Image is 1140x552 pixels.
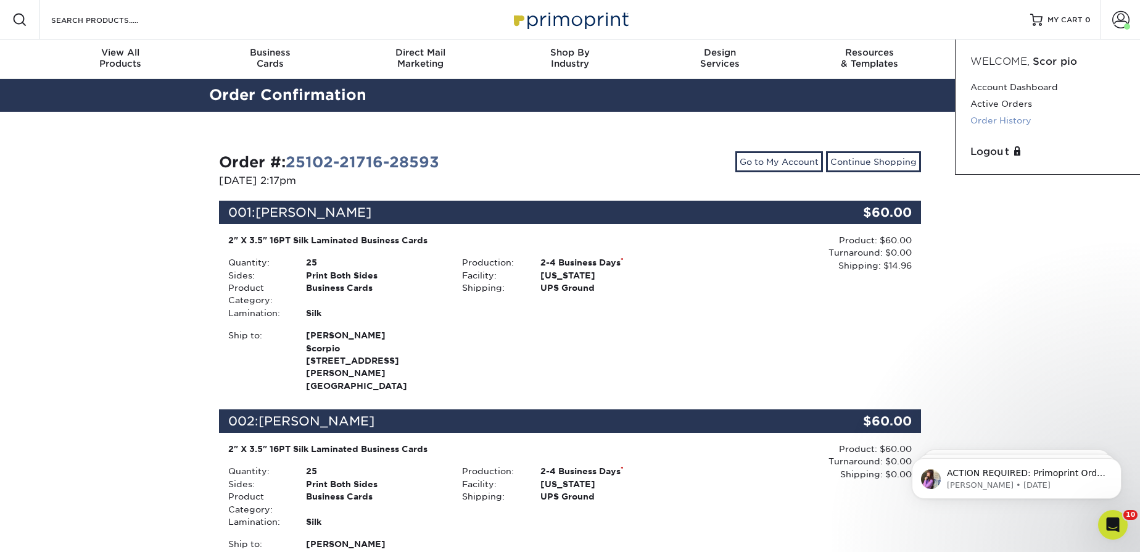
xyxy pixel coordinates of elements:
[54,36,212,267] span: ACTION REQUIRED: Primoprint Order 25915-92252-28593 Thank you for placing your print order with P...
[495,47,645,69] div: Industry
[306,538,444,550] span: [PERSON_NAME]
[735,151,823,172] a: Go to My Account
[54,48,213,59] p: Message from Erica, sent 3w ago
[297,465,453,477] div: 25
[219,201,804,224] div: 001:
[531,269,687,282] div: [US_STATE]
[826,151,921,172] a: Continue Shopping
[893,432,1140,519] iframe: Intercom notifications message
[306,354,444,380] span: [STREET_ADDRESS][PERSON_NAME]
[219,465,297,477] div: Quantity:
[804,201,921,224] div: $60.00
[258,414,374,429] span: [PERSON_NAME]
[531,490,687,503] div: UPS Ground
[46,47,196,58] span: View All
[453,256,531,269] div: Production:
[297,307,453,319] div: Silk
[219,174,561,188] p: [DATE] 2:17pm
[1098,510,1128,540] iframe: Intercom live chat
[495,47,645,58] span: Shop By
[219,282,297,307] div: Product Category:
[297,516,453,528] div: Silk
[297,490,453,516] div: Business Cards
[1047,15,1083,25] span: MY CART
[795,47,944,58] span: Resources
[200,84,940,107] h2: Order Confirmation
[645,47,795,58] span: Design
[219,329,297,392] div: Ship to:
[219,153,439,171] strong: Order #:
[219,269,297,282] div: Sides:
[508,6,632,33] img: Primoprint
[345,40,495,79] a: Direct MailMarketing
[228,234,678,246] div: 2" X 3.5" 16PT Silk Laminated Business Cards
[46,47,196,69] div: Products
[50,12,170,27] input: SEARCH PRODUCTS.....
[286,153,439,171] a: 25102-21716-28593
[345,47,495,69] div: Marketing
[687,443,912,480] div: Product: $60.00 Turnaround: $0.00 Shipping: $0.00
[306,342,444,354] span: Scorpio
[970,112,1125,129] a: Order History
[795,40,944,79] a: Resources& Templates
[495,40,645,79] a: Shop ByIndustry
[219,490,297,516] div: Product Category:
[345,47,495,58] span: Direct Mail
[1123,510,1138,520] span: 10
[1033,56,1077,67] span: Scorpio
[453,465,531,477] div: Production:
[297,478,453,490] div: Print Both Sides
[531,465,687,477] div: 2-4 Business Days
[219,307,297,319] div: Lamination:
[645,40,795,79] a: DesignServices
[453,478,531,490] div: Facility:
[228,443,678,455] div: 2" X 3.5" 16PT Silk Laminated Business Cards
[970,144,1125,159] a: Logout
[306,329,444,341] span: [PERSON_NAME]
[970,79,1125,96] a: Account Dashboard
[196,47,345,58] span: Business
[219,478,297,490] div: Sides:
[196,47,345,69] div: Cards
[944,40,1094,79] a: Contact& Support
[46,40,196,79] a: View AllProducts
[219,516,297,528] div: Lamination:
[196,40,345,79] a: BusinessCards
[297,269,453,282] div: Print Both Sides
[1085,15,1091,24] span: 0
[795,47,944,69] div: & Templates
[970,56,1030,67] span: Welcome,
[297,256,453,269] div: 25
[255,205,371,220] span: [PERSON_NAME]
[970,96,1125,112] a: Active Orders
[306,329,444,391] strong: [GEOGRAPHIC_DATA]
[944,47,1094,69] div: & Support
[453,490,531,503] div: Shipping:
[687,234,912,272] div: Product: $60.00 Turnaround: $0.00 Shipping: $14.96
[804,409,921,433] div: $60.00
[531,256,687,269] div: 2-4 Business Days
[645,47,795,69] div: Services
[297,282,453,307] div: Business Cards
[453,282,531,294] div: Shipping:
[453,269,531,282] div: Facility:
[219,409,804,433] div: 002:
[531,478,687,490] div: [US_STATE]
[531,282,687,294] div: UPS Ground
[944,47,1094,58] span: Contact
[219,256,297,269] div: Quantity:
